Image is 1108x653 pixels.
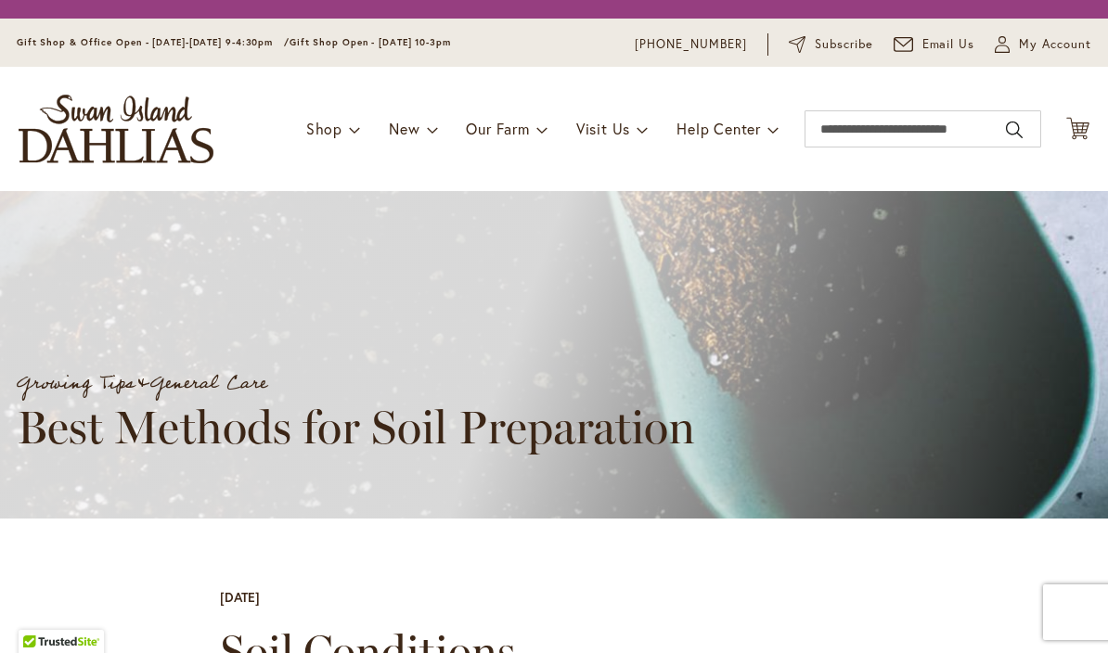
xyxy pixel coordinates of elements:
[995,35,1091,54] button: My Account
[17,36,290,48] span: Gift Shop & Office Open - [DATE]-[DATE] 9-4:30pm /
[676,119,761,138] span: Help Center
[894,35,975,54] a: Email Us
[1019,35,1091,54] span: My Account
[290,36,451,48] span: Gift Shop Open - [DATE] 10-3pm
[17,401,848,455] h1: Best Methods for Soil Preparation
[922,35,975,54] span: Email Us
[789,35,873,54] a: Subscribe
[19,95,213,163] a: store logo
[306,119,342,138] span: Shop
[150,365,266,401] a: General Care
[815,35,873,54] span: Subscribe
[389,119,419,138] span: New
[466,119,529,138] span: Our Farm
[635,35,747,54] a: [PHONE_NUMBER]
[1006,115,1023,145] button: Search
[576,119,630,138] span: Visit Us
[17,365,135,401] a: Growing Tips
